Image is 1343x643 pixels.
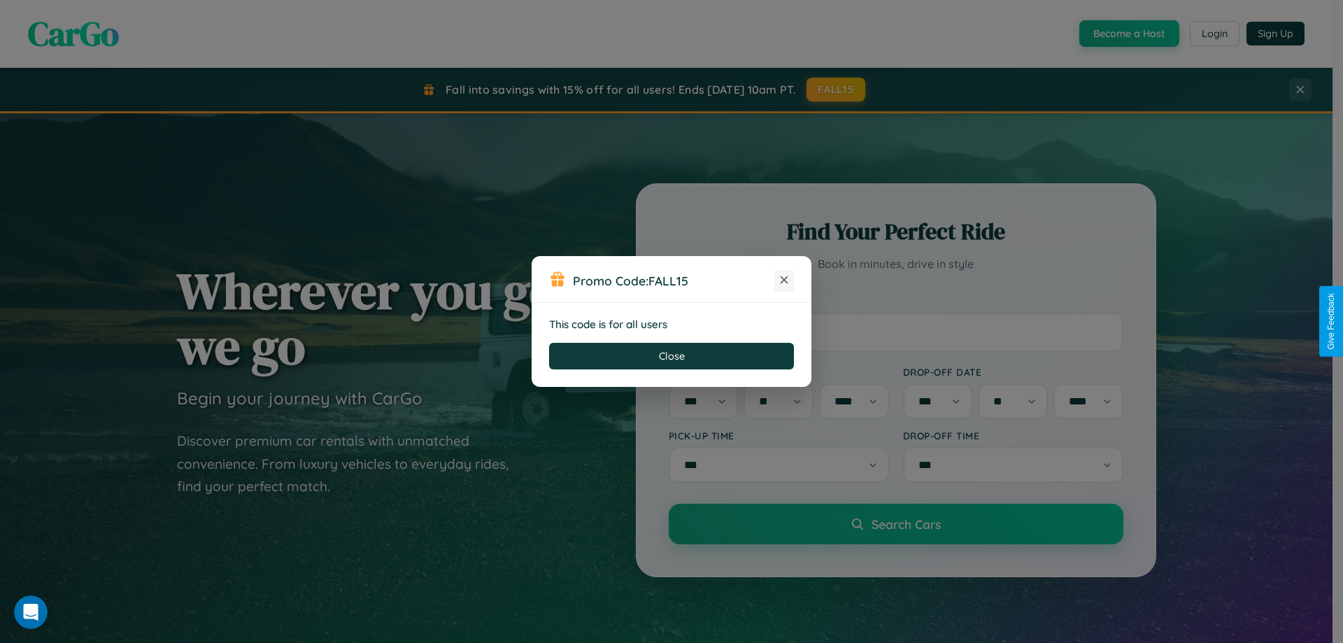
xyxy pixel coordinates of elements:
button: Close [549,343,794,369]
strong: This code is for all users [549,318,667,331]
h3: Promo Code: [573,273,774,288]
b: FALL15 [648,273,688,288]
iframe: Intercom live chat [14,595,48,629]
div: Give Feedback [1326,293,1336,350]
